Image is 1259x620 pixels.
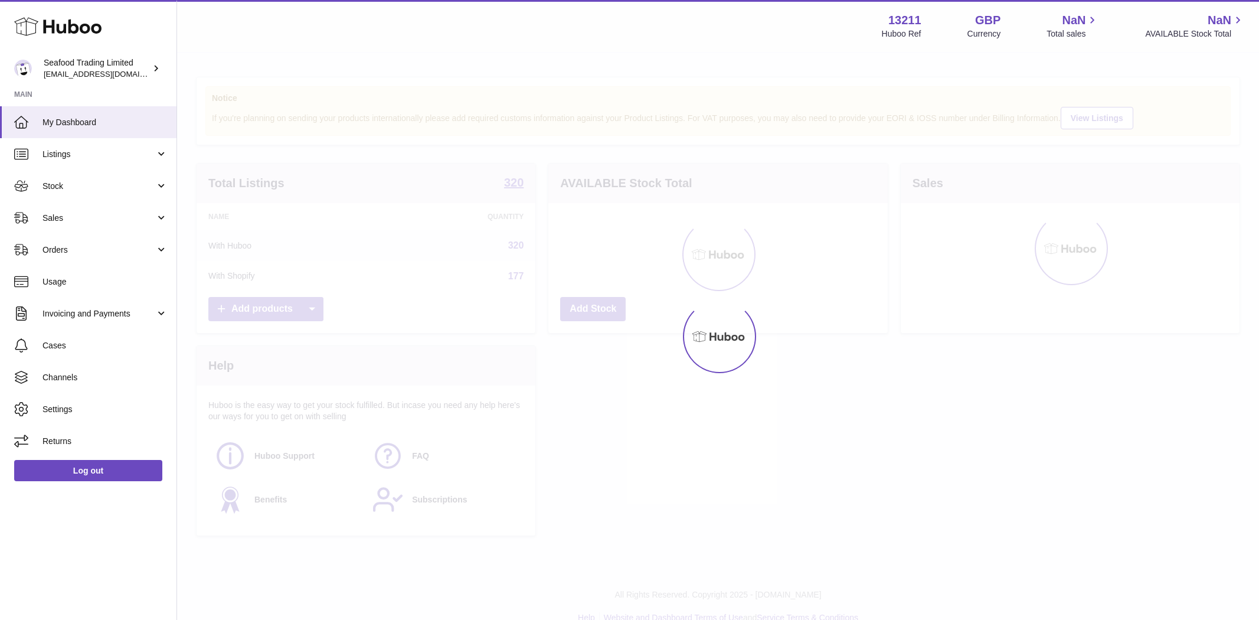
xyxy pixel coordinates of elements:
span: Usage [42,276,168,288]
span: Cases [42,340,168,351]
span: Total sales [1047,28,1099,40]
a: Log out [14,460,162,481]
span: [EMAIL_ADDRESS][DOMAIN_NAME] [44,69,174,79]
span: NaN [1062,12,1085,28]
strong: 13211 [888,12,921,28]
span: AVAILABLE Stock Total [1145,28,1245,40]
a: NaN Total sales [1047,12,1099,40]
span: My Dashboard [42,117,168,128]
div: Huboo Ref [882,28,921,40]
strong: GBP [975,12,1000,28]
span: Invoicing and Payments [42,308,155,319]
span: Settings [42,404,168,415]
span: Listings [42,149,155,160]
img: internalAdmin-13211@internal.huboo.com [14,60,32,77]
span: Stock [42,181,155,192]
a: NaN AVAILABLE Stock Total [1145,12,1245,40]
span: NaN [1208,12,1231,28]
span: Orders [42,244,155,256]
div: Currency [967,28,1001,40]
span: Sales [42,213,155,224]
span: Returns [42,436,168,447]
span: Channels [42,372,168,383]
div: Seafood Trading Limited [44,57,150,80]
